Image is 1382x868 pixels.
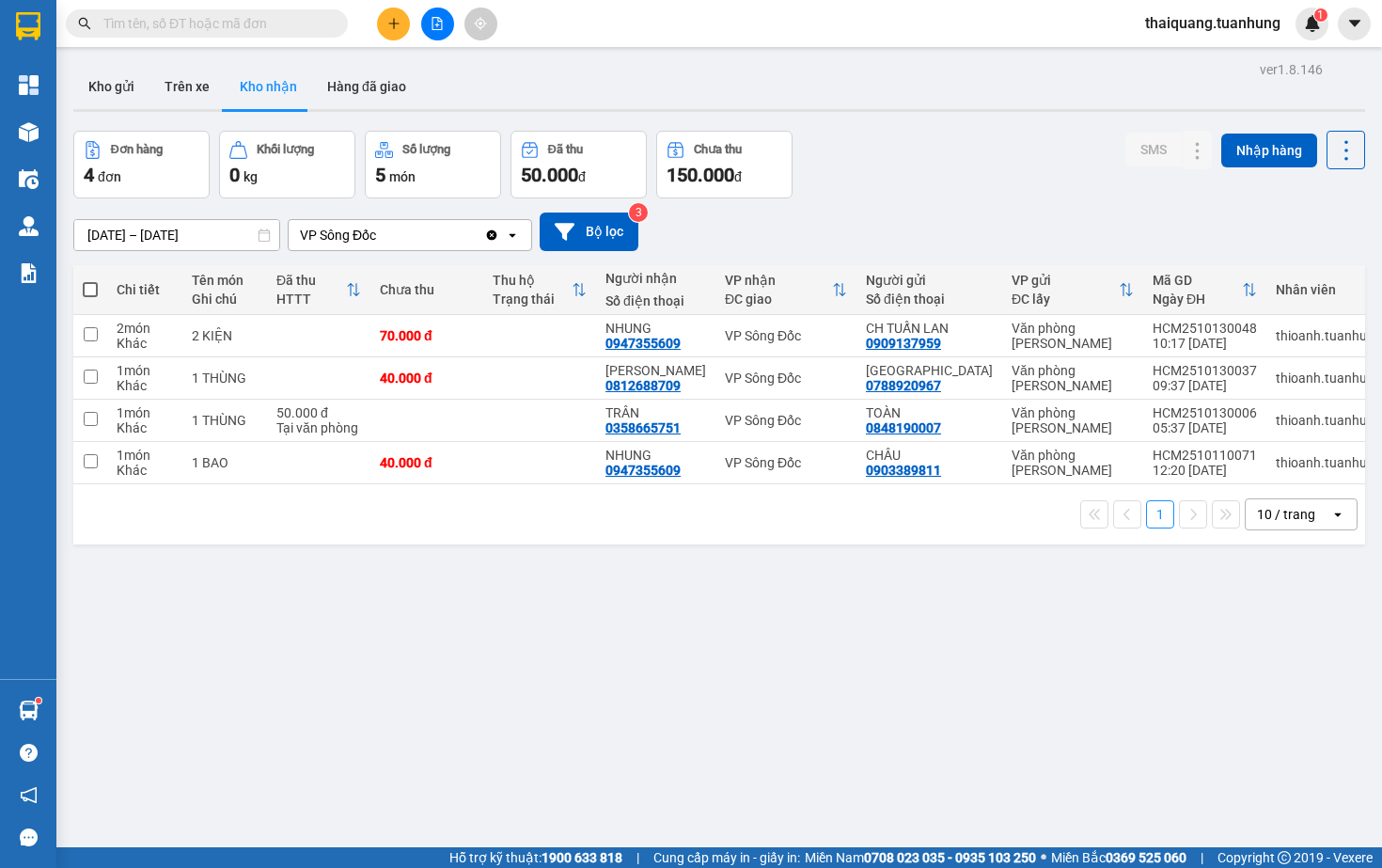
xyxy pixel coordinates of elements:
span: | [636,847,639,868]
div: 10 / trang [1257,505,1315,524]
span: đ [734,169,742,184]
button: Kho gửi [73,64,149,109]
svg: open [1330,507,1345,522]
div: Số lượng [402,143,450,156]
span: copyright [1278,851,1291,864]
button: caret-down [1338,8,1371,40]
div: HCM2510110071 [1153,448,1257,463]
th: Toggle SortBy [267,265,370,315]
span: 50.000 [521,164,578,186]
div: 0788920967 [866,378,941,393]
div: 50.000 đ [276,405,361,420]
input: Select a date range. [74,220,279,250]
img: warehouse-icon [19,169,39,189]
div: 0947355609 [605,336,681,351]
div: TRÂN [605,405,706,420]
div: thioanh.tuanhung [1276,328,1382,343]
div: 40.000 đ [380,455,474,470]
button: Nhập hàng [1221,134,1317,167]
button: plus [377,8,410,40]
img: logo-vxr [16,12,40,40]
div: Khác [117,378,173,393]
div: Khác [117,463,173,478]
div: ver 1.8.146 [1260,59,1323,80]
div: VP nhận [725,273,832,288]
span: | [1201,847,1203,868]
div: Chi tiết [117,282,173,297]
div: 0358665751 [605,420,681,435]
div: Khối lượng [257,143,314,156]
span: Miền Nam [805,847,1036,868]
button: aim [464,8,497,40]
button: SMS [1125,133,1182,166]
strong: 1900 633 818 [542,850,622,865]
span: Hỗ trợ kỹ thuật: [449,847,622,868]
div: 2 KIỆN [192,328,258,343]
div: VP Sông Đốc [725,371,847,386]
div: 0848190007 [866,420,941,435]
th: Toggle SortBy [483,265,596,315]
div: ĐC lấy [1012,292,1119,307]
div: Ngày ĐH [1153,292,1242,307]
button: Bộ lọc [540,213,638,251]
div: 0903389811 [866,463,941,478]
div: thioanh.tuanhung [1276,371,1382,386]
span: aim [474,17,487,30]
div: CHÂU [866,448,993,463]
span: question-circle [20,744,38,762]
span: 150.000 [667,164,734,186]
img: warehouse-icon [19,701,39,720]
strong: 0369 525 060 [1106,850,1186,865]
th: Toggle SortBy [1002,265,1143,315]
span: Cung cấp máy in - giấy in: [653,847,800,868]
svg: Clear value [484,228,499,243]
span: file-add [431,17,444,30]
span: món [389,169,416,184]
div: Văn phòng [PERSON_NAME] [1012,321,1134,351]
div: 0812688709 [605,378,681,393]
button: Số lượng5món [365,131,501,198]
span: thaiquang.tuanhung [1130,11,1296,35]
div: HTTT [276,292,346,307]
span: 5 [375,164,385,186]
span: ⚪️ [1041,854,1046,861]
div: 05:37 [DATE] [1153,420,1257,435]
div: HCM2510130037 [1153,363,1257,378]
div: Nhân viên [1276,282,1382,297]
span: search [78,17,91,30]
div: CH TUẤN LAN [866,321,993,336]
span: caret-down [1346,15,1363,32]
div: Đơn hàng [111,143,163,156]
img: icon-new-feature [1304,15,1321,32]
div: 10:17 [DATE] [1153,336,1257,351]
div: 1 BAO [192,455,258,470]
div: 40.000 đ [380,371,474,386]
th: Toggle SortBy [1143,265,1266,315]
div: Thu hộ [493,273,572,288]
div: NHUNG [605,448,706,463]
div: Văn phòng [PERSON_NAME] [1012,448,1134,478]
div: 70.000 đ [380,328,474,343]
div: HCM2510130006 [1153,405,1257,420]
img: dashboard-icon [19,75,39,95]
div: VP Sông Đốc [725,328,847,343]
button: Khối lượng0kg [219,131,355,198]
div: VP gửi [1012,273,1119,288]
span: notification [20,786,38,804]
div: Văn phòng [PERSON_NAME] [1012,405,1134,435]
div: 2 món [117,321,173,336]
div: Người gửi [866,273,993,288]
div: Số điện thoại [605,293,706,308]
div: VP Sông Đốc [725,413,847,428]
button: Chưa thu150.000đ [656,131,793,198]
div: ĐC giao [725,292,832,307]
div: Người nhận [605,271,706,286]
div: Đã thu [548,143,583,156]
div: Trạng thái [493,292,572,307]
div: thioanh.tuanhung [1276,413,1382,428]
div: Khác [117,336,173,351]
input: Selected VP Sông Đốc. [378,226,380,245]
input: Tìm tên, số ĐT hoặc mã đơn [103,13,325,34]
span: 0 [229,164,240,186]
span: đ [578,169,586,184]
